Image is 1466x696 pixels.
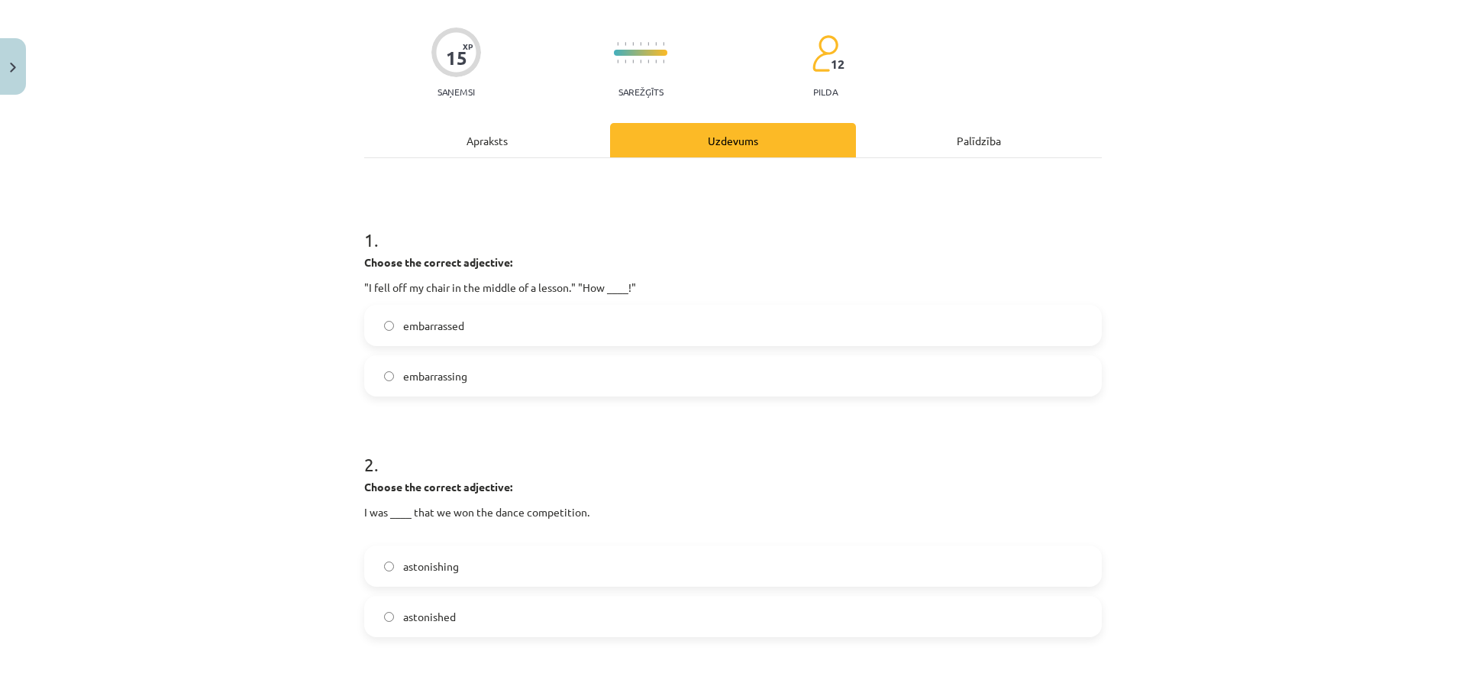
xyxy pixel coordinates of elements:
[610,123,856,157] div: Uzdevums
[663,42,664,46] img: icon-short-line-57e1e144782c952c97e751825c79c345078a6d821885a25fce030b3d8c18986b.svg
[647,42,649,46] img: icon-short-line-57e1e144782c952c97e751825c79c345078a6d821885a25fce030b3d8c18986b.svg
[364,427,1102,474] h1: 2 .
[364,123,610,157] div: Apraksts
[403,318,464,334] span: embarrassed
[463,42,473,50] span: XP
[640,42,641,46] img: icon-short-line-57e1e144782c952c97e751825c79c345078a6d821885a25fce030b3d8c18986b.svg
[384,371,394,381] input: embarrassing
[617,60,618,63] img: icon-short-line-57e1e144782c952c97e751825c79c345078a6d821885a25fce030b3d8c18986b.svg
[364,504,1102,536] p: I was ____ that we won the dance competition.
[364,480,512,494] strong: Choose the correct adjective:
[384,612,394,622] input: astonished
[856,123,1102,157] div: Palīdzība
[812,34,838,73] img: students-c634bb4e5e11cddfef0936a35e636f08e4e9abd3cc4e673bd6f9a4125e45ecb1.svg
[364,202,1102,250] h1: 1 .
[446,47,467,69] div: 15
[625,42,626,46] img: icon-short-line-57e1e144782c952c97e751825c79c345078a6d821885a25fce030b3d8c18986b.svg
[632,60,634,63] img: icon-short-line-57e1e144782c952c97e751825c79c345078a6d821885a25fce030b3d8c18986b.svg
[625,60,626,63] img: icon-short-line-57e1e144782c952c97e751825c79c345078a6d821885a25fce030b3d8c18986b.svg
[663,60,664,63] img: icon-short-line-57e1e144782c952c97e751825c79c345078a6d821885a25fce030b3d8c18986b.svg
[655,60,657,63] img: icon-short-line-57e1e144782c952c97e751825c79c345078a6d821885a25fce030b3d8c18986b.svg
[647,60,649,63] img: icon-short-line-57e1e144782c952c97e751825c79c345078a6d821885a25fce030b3d8c18986b.svg
[431,86,481,97] p: Saņemsi
[655,42,657,46] img: icon-short-line-57e1e144782c952c97e751825c79c345078a6d821885a25fce030b3d8c18986b.svg
[813,86,838,97] p: pilda
[403,609,456,625] span: astonished
[384,562,394,571] input: astonishing
[632,42,634,46] img: icon-short-line-57e1e144782c952c97e751825c79c345078a6d821885a25fce030b3d8c18986b.svg
[10,63,16,73] img: icon-close-lesson-0947bae3869378f0d4975bcd49f059093ad1ed9edebbc8119c70593378902aed.svg
[364,280,1102,296] p: "I fell off my chair in the middle of a lesson." "How ____!"
[831,57,844,71] span: 12
[403,368,467,384] span: embarrassing
[640,60,641,63] img: icon-short-line-57e1e144782c952c97e751825c79c345078a6d821885a25fce030b3d8c18986b.svg
[403,558,459,575] span: astonishing
[618,86,664,97] p: Sarežģīts
[384,321,394,331] input: embarrassed
[364,255,512,269] strong: Choose the correct adjective:
[617,42,618,46] img: icon-short-line-57e1e144782c952c97e751825c79c345078a6d821885a25fce030b3d8c18986b.svg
